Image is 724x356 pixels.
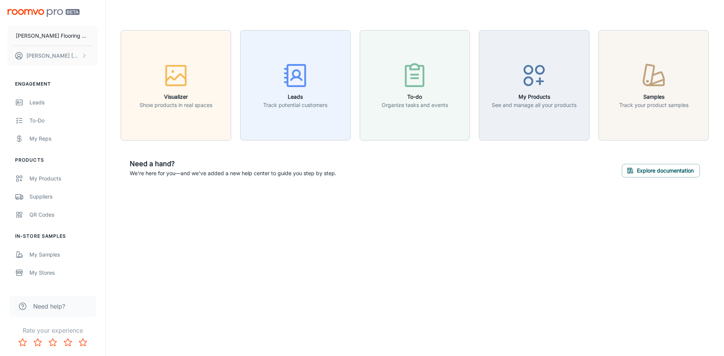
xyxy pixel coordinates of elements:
[29,174,98,183] div: My Products
[598,81,709,89] a: SamplesTrack your product samples
[29,98,98,107] div: Leads
[240,81,351,89] a: LeadsTrack potential customers
[29,134,98,143] div: My Reps
[492,101,577,109] p: See and manage all your products
[622,164,700,177] button: Explore documentation
[263,93,327,101] h6: Leads
[360,81,470,89] a: To-doOrganize tasks and events
[8,9,80,17] img: Roomvo PRO Beta
[130,169,336,177] p: We're here for you—and we've added a new help center to guide you step by step.
[382,101,448,109] p: Organize tasks and events
[263,101,327,109] p: Track potential customers
[619,93,689,101] h6: Samples
[360,30,470,141] button: To-doOrganize tasks and events
[492,93,577,101] h6: My Products
[479,81,589,89] a: My ProductsSee and manage all your products
[29,193,98,201] div: Suppliers
[16,32,89,40] p: [PERSON_NAME] Flooring Center
[29,211,98,219] div: QR Codes
[121,30,231,141] button: VisualizerShow products in real spaces
[26,52,80,60] p: [PERSON_NAME] [PERSON_NAME]
[598,30,709,141] button: SamplesTrack your product samples
[8,26,98,46] button: [PERSON_NAME] Flooring Center
[140,93,212,101] h6: Visualizer
[140,101,212,109] p: Show products in real spaces
[8,46,98,66] button: [PERSON_NAME] [PERSON_NAME]
[130,159,336,169] h6: Need a hand?
[240,30,351,141] button: LeadsTrack potential customers
[619,101,689,109] p: Track your product samples
[622,166,700,174] a: Explore documentation
[29,116,98,125] div: To-do
[479,30,589,141] button: My ProductsSee and manage all your products
[382,93,448,101] h6: To-do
